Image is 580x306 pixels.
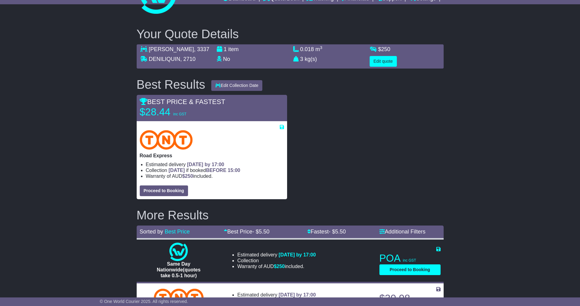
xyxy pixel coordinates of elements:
[168,168,185,173] span: [DATE]
[187,162,224,167] span: [DATE] by 17:00
[182,174,193,179] span: $
[224,46,227,52] span: 1
[149,56,180,62] span: DENILIQUIN
[379,292,441,304] p: $30.98
[259,229,269,235] span: 5.50
[146,167,284,173] li: Collection
[252,229,269,235] span: - $
[237,252,316,258] li: Estimated delivery
[100,299,188,304] span: © One World Courier 2025. All rights reserved.
[140,153,284,159] p: Road Express
[237,292,332,298] li: Estimated delivery
[157,261,201,278] span: Same Day Nationwide(quotes take 0.5-1 hour)
[370,56,397,67] button: Edit quote
[194,46,209,52] span: , 3337
[185,174,193,179] span: 250
[237,258,316,263] li: Collection
[137,208,444,222] h2: More Results
[335,229,346,235] span: 5.50
[279,292,316,297] span: [DATE] by 17:00
[277,264,285,269] span: 250
[140,130,193,150] img: TNT Domestic: Road Express
[379,229,426,235] a: Additional Filters
[146,173,284,179] li: Warranty of AUD included.
[228,46,239,52] span: item
[165,229,190,235] a: Best Price
[237,263,316,269] li: Warranty of AUD included.
[206,168,227,173] span: BEFORE
[146,162,284,167] li: Estimated delivery
[140,106,216,118] p: $28.44
[320,45,323,50] sup: 3
[169,243,188,261] img: One World Courier: Same Day Nationwide(quotes take 0.5-1 hour)
[173,112,187,116] span: inc GST
[379,252,441,264] p: POA
[379,264,441,275] button: Proceed to Booking
[140,98,225,106] span: BEST PRICE & FASTEST
[134,78,209,91] div: Best Results
[180,56,196,62] span: , 2710
[274,264,285,269] span: $
[168,168,240,173] span: if booked
[381,46,390,52] span: 250
[228,168,240,173] span: 15:00
[300,46,314,52] span: 0.018
[224,229,269,235] a: Best Price- $5.50
[140,185,188,196] button: Proceed to Booking
[137,27,444,41] h2: Your Quote Details
[140,229,163,235] span: Sorted by
[300,56,303,62] span: 3
[403,258,416,263] span: inc GST
[149,46,194,52] span: [PERSON_NAME]
[329,229,346,235] span: - $
[279,252,316,257] span: [DATE] by 17:00
[378,46,390,52] span: $
[307,229,346,235] a: Fastest- $5.50
[316,46,323,52] span: m
[211,80,262,91] button: Edit Collection Date
[305,56,317,62] span: kg(s)
[223,56,230,62] span: No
